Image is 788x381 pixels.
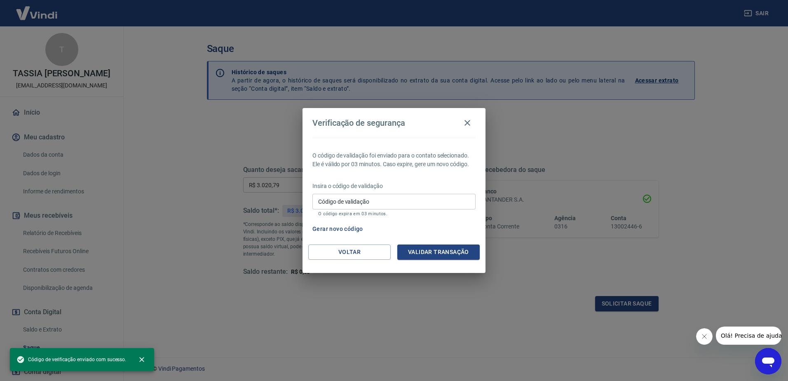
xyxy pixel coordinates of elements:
button: close [133,350,151,369]
iframe: Fechar mensagem [696,328,713,345]
button: Gerar novo código [309,221,366,237]
p: O código expira em 03 minutos. [318,211,470,216]
button: Voltar [308,245,391,260]
span: Código de verificação enviado com sucesso. [16,355,126,364]
p: O código de validação foi enviado para o contato selecionado. Ele é válido por 03 minutos. Caso e... [312,151,476,169]
span: Olá! Precisa de ajuda? [5,6,69,12]
button: Validar transação [397,245,480,260]
iframe: Botão para abrir a janela de mensagens [755,348,781,374]
iframe: Mensagem da empresa [716,327,781,345]
h4: Verificação de segurança [312,118,405,128]
p: Insira o código de validação [312,182,476,190]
